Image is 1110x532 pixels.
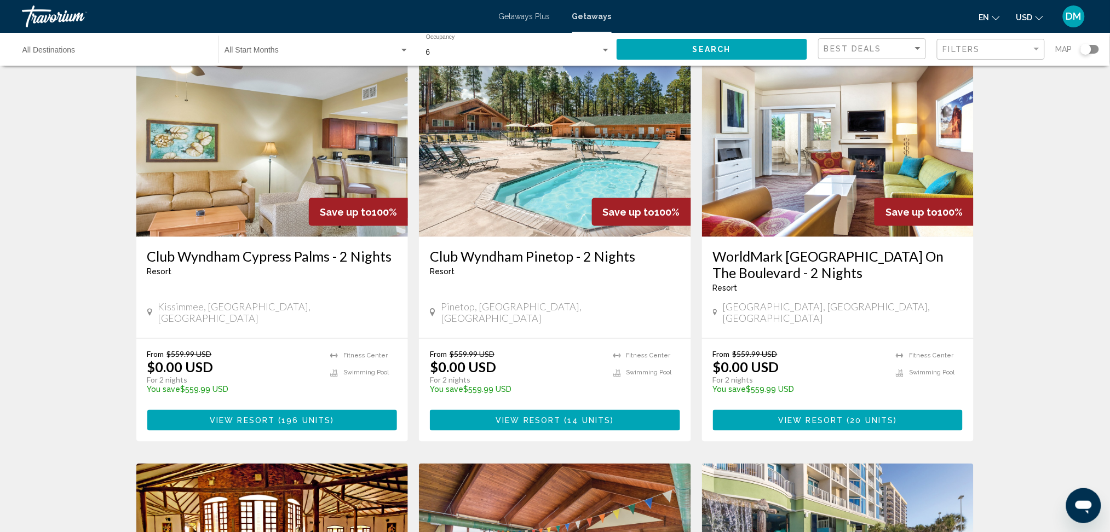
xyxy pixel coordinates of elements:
p: $559.99 USD [713,385,885,394]
span: Search [693,45,731,54]
span: [GEOGRAPHIC_DATA], [GEOGRAPHIC_DATA], [GEOGRAPHIC_DATA] [723,300,963,325]
p: $0.00 USD [147,359,214,375]
span: You save [430,385,463,394]
span: ( ) [275,417,334,425]
span: Filters [943,45,980,54]
button: View Resort(196 units) [147,410,398,430]
span: ( ) [561,417,614,425]
button: User Menu [1060,5,1088,28]
span: Swimming Pool [343,369,389,377]
span: 196 units [281,417,331,425]
span: Resort [430,267,455,276]
a: Club Wyndham Pinetop - 2 Nights [430,248,680,264]
img: 5801O01X.jpg [419,62,691,237]
iframe: Button to launch messaging window [1066,488,1101,523]
a: Getaways [572,12,612,21]
span: Save up to [603,206,655,218]
p: $559.99 USD [430,385,602,394]
span: $559.99 USD [167,350,212,359]
span: You save [147,385,181,394]
button: View Resort(14 units) [430,410,680,430]
a: Club Wyndham Cypress Palms - 2 Nights [147,248,398,264]
span: You save [713,385,746,394]
span: Fitness Center [343,352,388,360]
span: $559.99 USD [450,350,494,359]
span: Swimming Pool [626,369,672,377]
span: DM [1066,11,1082,22]
a: Travorium [22,5,488,27]
span: Best Deals [824,44,882,53]
span: 6 [426,48,430,56]
a: Getaways Plus [499,12,550,21]
span: Swimming Pool [909,369,954,377]
span: Resort [713,284,738,292]
button: Filter [937,38,1045,61]
p: For 2 nights [713,375,885,385]
p: For 2 nights [147,375,320,385]
img: 3995I01X.jpg [136,62,409,237]
span: From [147,350,164,359]
div: 100% [309,198,408,226]
span: Save up to [885,206,938,218]
span: Fitness Center [909,352,953,360]
span: Map [1056,42,1072,57]
span: Resort [147,267,172,276]
span: 20 units [850,417,894,425]
span: Fitness Center [626,352,671,360]
mat-select: Sort by [824,44,923,54]
button: Change currency [1016,9,1043,25]
p: For 2 nights [430,375,602,385]
span: View Resort [779,417,844,425]
div: 100% [592,198,691,226]
div: 100% [875,198,974,226]
img: 7604I01X.jpg [702,62,974,237]
span: USD [1016,13,1033,22]
button: View Resort(20 units) [713,410,963,430]
p: $0.00 USD [713,359,779,375]
span: $559.99 USD [733,350,778,359]
span: 14 units [568,417,611,425]
span: Save up to [320,206,372,218]
span: Pinetop, [GEOGRAPHIC_DATA], [GEOGRAPHIC_DATA] [441,300,680,325]
span: ( ) [844,417,898,425]
p: $559.99 USD [147,385,320,394]
span: View Resort [210,417,275,425]
span: en [979,13,990,22]
p: $0.00 USD [430,359,496,375]
span: View Resort [496,417,561,425]
span: From [430,350,447,359]
span: Kissimmee, [GEOGRAPHIC_DATA], [GEOGRAPHIC_DATA] [158,300,397,325]
button: Search [617,39,808,59]
a: WorldMark [GEOGRAPHIC_DATA] On The Boulevard - 2 Nights [713,248,963,281]
span: From [713,350,730,359]
button: Change language [979,9,1000,25]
